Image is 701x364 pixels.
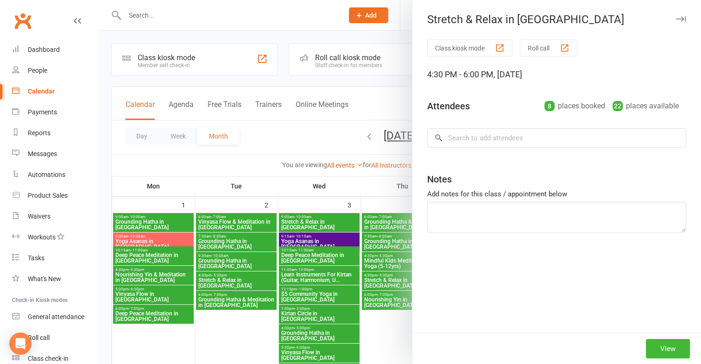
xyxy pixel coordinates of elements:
[12,307,98,327] a: General attendance kiosk mode
[12,60,98,81] a: People
[427,100,470,113] div: Attendees
[12,206,98,227] a: Waivers
[28,88,55,95] div: Calendar
[544,101,555,111] div: 8
[12,185,98,206] a: Product Sales
[12,102,98,123] a: Payments
[12,227,98,248] a: Workouts
[613,101,623,111] div: 22
[28,213,51,220] div: Waivers
[427,128,686,148] input: Search to add attendees
[28,108,57,116] div: Payments
[28,150,57,157] div: Messages
[544,100,605,113] div: places booked
[12,81,98,102] a: Calendar
[28,275,61,282] div: What's New
[520,39,577,56] button: Roll call
[28,67,47,74] div: People
[28,355,69,362] div: Class check-in
[427,173,452,186] div: Notes
[646,339,690,358] button: View
[12,164,98,185] a: Automations
[12,327,98,348] a: Roll call
[613,100,679,113] div: places available
[9,333,32,355] div: Open Intercom Messenger
[28,313,84,320] div: General attendance
[28,192,68,199] div: Product Sales
[28,233,56,241] div: Workouts
[12,39,98,60] a: Dashboard
[28,334,50,341] div: Roll call
[427,39,512,56] button: Class kiosk mode
[427,68,686,81] div: 4:30 PM - 6:00 PM, [DATE]
[427,188,686,200] div: Add notes for this class / appointment below
[28,46,60,53] div: Dashboard
[12,269,98,289] a: What's New
[12,248,98,269] a: Tasks
[412,13,701,26] div: Stretch & Relax in [GEOGRAPHIC_DATA]
[28,129,51,137] div: Reports
[28,254,44,262] div: Tasks
[28,171,65,178] div: Automations
[12,123,98,144] a: Reports
[12,144,98,164] a: Messages
[11,9,34,32] a: Clubworx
